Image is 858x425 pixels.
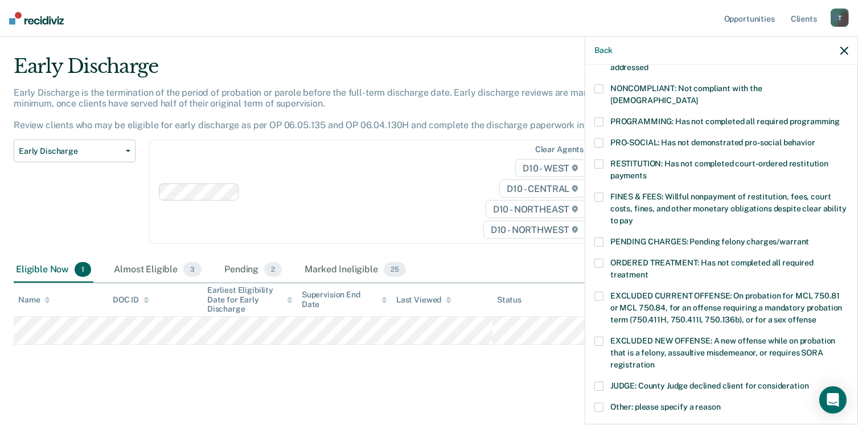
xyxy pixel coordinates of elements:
div: Marked Ineligible [302,258,408,283]
span: Early Discharge [19,146,121,156]
span: PRO-SOCIAL: Has not demonstrated pro-social behavior [610,138,815,147]
span: 1 [75,262,91,277]
div: Earliest Eligibility Date for Early Discharge [207,285,293,314]
div: Almost Eligible [112,258,204,283]
div: Eligible Now [14,258,93,283]
span: Other: please specify a reason [610,402,721,411]
span: 3 [183,262,202,277]
span: FINES & FEES: Willful nonpayment of restitution, fees, court costs, fines, and other monetary obl... [610,192,847,225]
div: Name [18,295,50,305]
div: Early Discharge [14,55,657,87]
div: Open Intercom Messenger [819,386,847,414]
span: D10 - CENTRAL [499,179,586,198]
span: EXCLUDED CURRENT OFFENSE: On probation for MCL 750.81 or MCL 750.84, for an offense requiring a m... [610,291,842,324]
div: Pending [222,258,284,283]
button: Back [594,46,613,55]
span: EXCLUDED NEW OFFENSE: A new offense while on probation that is a felony, assaultive misdemeanor, ... [610,336,835,369]
span: 2 [264,262,282,277]
div: Supervision End Date [302,290,387,309]
div: Last Viewed [396,295,451,305]
span: NONCOMPLIANT: Not compliant with the [DEMOGRAPHIC_DATA] [610,84,762,105]
span: JUDGE: County Judge declined client for consideration [610,381,809,390]
img: Recidiviz [9,12,64,24]
div: DOC ID [113,295,149,305]
span: D10 - NORTHWEST [483,220,586,239]
p: Early Discharge is the termination of the period of probation or parole before the full-term disc... [14,87,626,131]
div: Status [497,295,522,305]
div: Clear agents [535,145,584,154]
span: D10 - WEST [515,159,586,177]
span: PROGRAMMING: Has not completed all required programming [610,117,840,126]
span: PENDING CHARGES: Pending felony charges/warrant [610,237,809,246]
span: RESTITUTION: Has not completed court-ordered restitution payments [610,159,828,180]
span: 25 [384,262,406,277]
div: T [831,9,849,27]
span: ORDERED TREATMENT: Has not completed all required treatment [610,258,814,279]
span: D10 - NORTHEAST [486,200,586,218]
